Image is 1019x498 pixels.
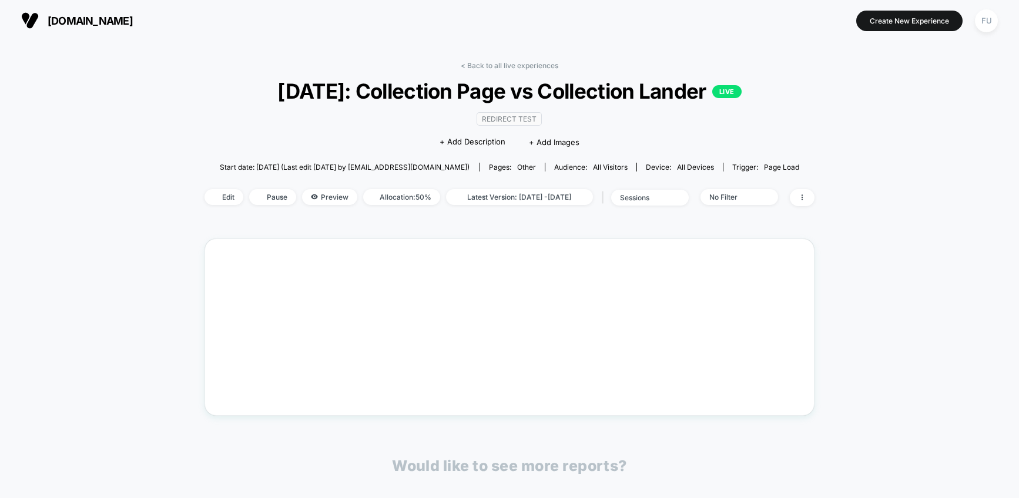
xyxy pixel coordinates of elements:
[392,457,627,475] p: Would like to see more reports?
[21,12,39,29] img: Visually logo
[971,9,1001,33] button: FU
[554,163,628,171] div: Audience:
[302,189,357,205] span: Preview
[732,163,799,171] div: Trigger:
[709,193,756,201] div: No Filter
[18,11,136,30] button: [DOMAIN_NAME]
[529,137,579,147] span: + Add Images
[363,189,440,205] span: Allocation: 50%
[249,189,296,205] span: Pause
[446,189,593,205] span: Latest Version: [DATE] - [DATE]
[677,163,714,171] span: all devices
[48,15,133,27] span: [DOMAIN_NAME]
[856,11,963,31] button: Create New Experience
[220,163,470,171] span: Start date: [DATE] (Last edit [DATE] by [EMAIL_ADDRESS][DOMAIN_NAME])
[975,9,998,32] div: FU
[712,85,742,98] p: LIVE
[205,189,243,205] span: Edit
[636,163,723,171] span: Device:
[235,79,784,103] span: [DATE]: Collection Page vs Collection Lander
[517,163,536,171] span: other
[620,193,667,202] div: sessions
[440,136,505,148] span: + Add Description
[593,163,628,171] span: All Visitors
[599,189,611,206] span: |
[489,163,536,171] div: Pages:
[461,61,558,70] a: < Back to all live experiences
[477,112,542,126] span: Redirect Test
[764,163,799,171] span: Page Load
